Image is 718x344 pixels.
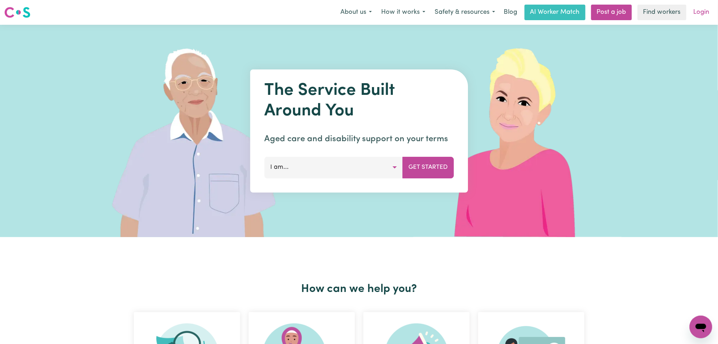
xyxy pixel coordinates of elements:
[264,81,454,121] h1: The Service Built Around You
[336,5,377,20] button: About us
[377,5,430,20] button: How it works
[430,5,500,20] button: Safety & resources
[130,282,589,296] h2: How can we help you?
[591,5,632,20] a: Post a job
[402,157,454,178] button: Get Started
[4,4,30,21] a: Careseekers logo
[689,5,714,20] a: Login
[690,316,712,338] iframe: Button to launch messaging window
[638,5,686,20] a: Find workers
[264,133,454,145] p: Aged care and disability support on your terms
[4,6,30,19] img: Careseekers logo
[264,157,403,178] button: I am...
[525,5,586,20] a: AI Worker Match
[500,5,522,20] a: Blog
